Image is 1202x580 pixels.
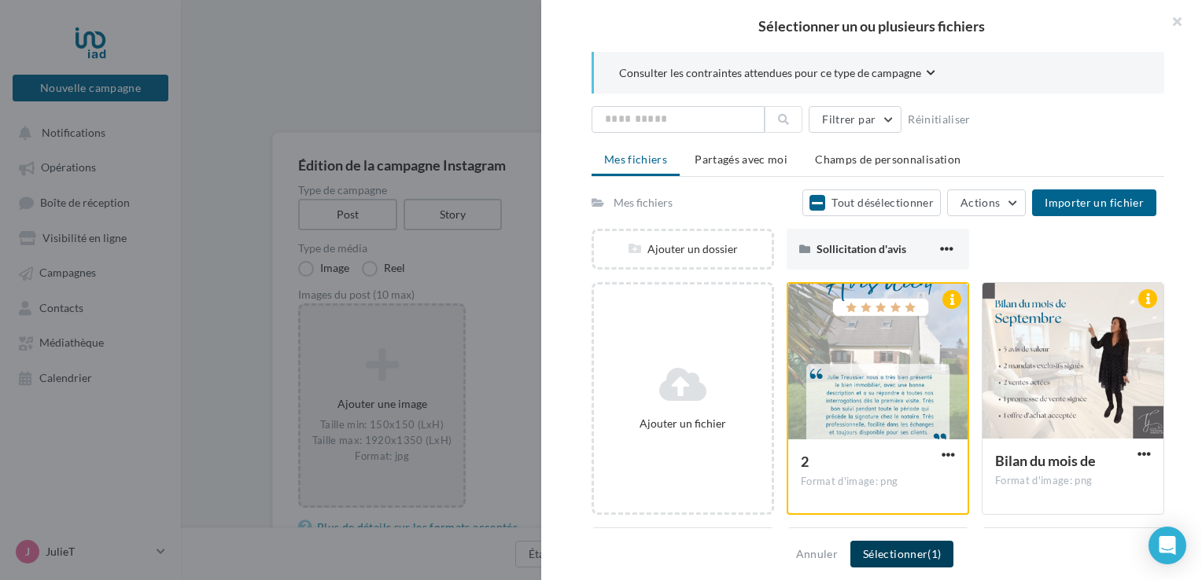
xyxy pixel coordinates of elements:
span: Mes fichiers [604,152,667,166]
span: (1) [927,547,941,560]
button: Annuler [790,545,844,563]
button: Filtrer par [809,106,901,133]
button: Tout désélectionner [802,189,941,216]
span: Importer un fichier [1045,196,1144,209]
span: Partagés avec moi [695,152,787,166]
h2: Sélectionner un ou plusieurs fichiers [566,19,1177,33]
button: Consulter les contraintes attendues pour ce type de campagne [619,64,935,84]
div: Format d'image: png [801,475,955,489]
div: Format d'image: png [995,474,1151,488]
button: Actions [947,189,1026,216]
div: Mes fichiers [614,195,673,211]
div: Ajouter un fichier [600,416,765,431]
span: Actions [960,196,1000,209]
button: Sélectionner(1) [850,541,953,567]
span: Sollicitation d'avis [817,242,906,255]
div: Ajouter un dossier [594,241,772,257]
button: Importer un fichier [1032,189,1156,216]
span: Bilan du mois de [995,452,1096,469]
div: Open Intercom Messenger [1149,527,1186,564]
span: Champs de personnalisation [815,152,960,166]
span: 2 [801,453,809,470]
span: Consulter les contraintes attendues pour ce type de campagne [619,65,921,81]
button: Réinitialiser [901,110,977,129]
